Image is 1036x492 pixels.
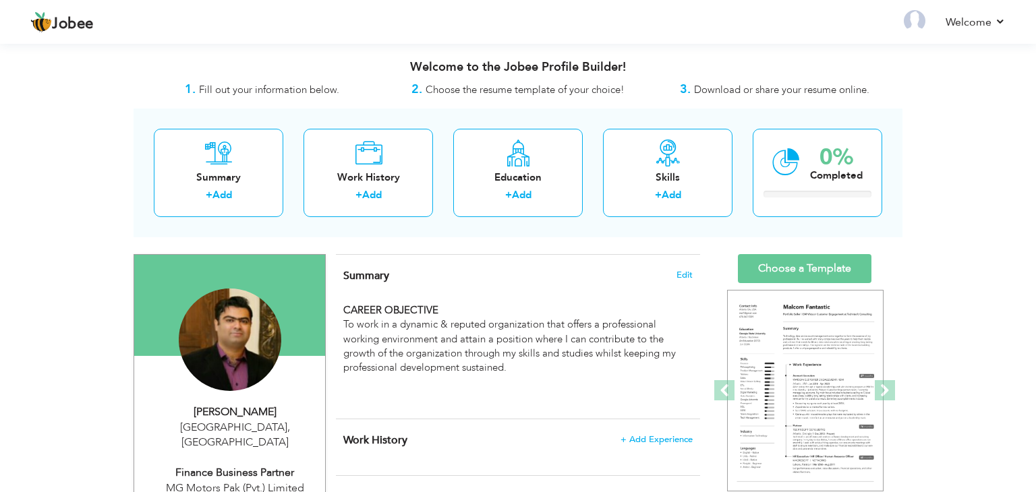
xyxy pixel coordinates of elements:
a: Add [212,188,232,202]
label: + [206,188,212,202]
span: Work History [343,433,407,448]
div: Summary [165,171,272,185]
strong: 2. [411,81,422,98]
a: Add [662,188,681,202]
div: [GEOGRAPHIC_DATA] [GEOGRAPHIC_DATA] [144,420,325,451]
span: Choose the resume template of your choice! [426,83,625,96]
div: Education [464,171,572,185]
label: + [505,188,512,202]
div: Completed [810,168,863,183]
h4: This helps to show the companies you have worked for. [343,433,693,447]
strong: CAREER OBJECTIVE [343,303,438,317]
strong: 1. [185,81,196,98]
div: 0% [810,146,863,168]
a: Add [512,188,531,202]
span: + Add Experience [621,435,693,444]
div: Finance Business Partner [144,465,325,481]
a: Choose a Template [738,254,871,283]
h3: Welcome to the Jobee Profile Builder! [134,61,902,74]
div: [PERSON_NAME] [144,404,325,420]
a: Jobee [30,11,94,33]
span: Summary [343,268,389,283]
label: + [355,188,362,202]
div: Skills [614,171,722,185]
span: Edit [677,270,693,280]
span: Download or share your resume online. [694,83,869,96]
a: Add [362,188,382,202]
label: + [655,188,662,202]
img: ZAIN ALI [179,288,281,391]
span: , [287,420,290,435]
div: Work History [314,171,422,185]
strong: 3. [680,81,691,98]
a: Welcome [946,14,1006,30]
div: To work in a dynamic & reputed organization that offers a professional working environment and at... [343,288,693,404]
span: Jobee [52,17,94,32]
img: jobee.io [30,11,52,33]
h4: Adding a summary is a quick and easy way to highlight your experience and interests. [343,269,693,282]
span: Fill out your information below. [199,83,339,96]
img: Profile Img [904,10,925,32]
